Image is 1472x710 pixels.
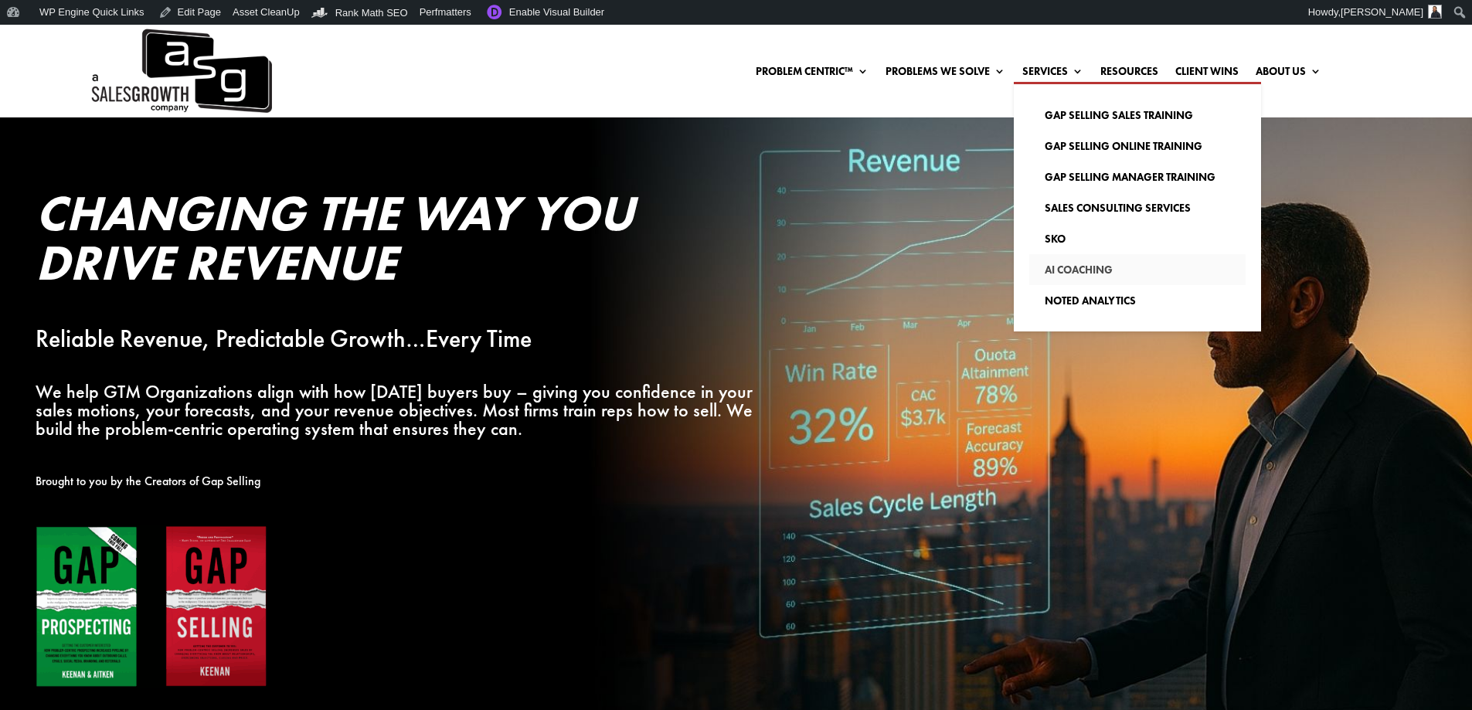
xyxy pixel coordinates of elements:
span: [PERSON_NAME] [1341,6,1423,18]
a: Resources [1100,66,1158,83]
a: Noted Analytics [1029,285,1246,316]
a: Gap Selling Sales Training [1029,100,1246,131]
img: logo_orange.svg [25,25,37,37]
img: Gap Books [36,525,267,688]
div: v 4.0.25 [43,25,76,37]
div: Keywords by Traffic [171,99,260,109]
img: website_grey.svg [25,40,37,53]
span: Rank Math SEO [335,7,408,19]
a: Problem Centric™ [756,66,869,83]
div: Domain: [DOMAIN_NAME] [40,40,170,53]
a: Client Wins [1175,66,1239,83]
p: We help GTM Organizations align with how [DATE] buyers buy – giving you confidence in your sales ... [36,382,760,437]
p: Brought to you by the Creators of Gap Selling [36,472,760,491]
a: About Us [1256,66,1321,83]
a: Services [1022,66,1083,83]
p: Reliable Revenue, Predictable Growth…Every Time [36,330,760,348]
img: tab_keywords_by_traffic_grey.svg [154,97,166,110]
img: ASG Co. Logo [89,25,272,117]
a: Sales Consulting Services [1029,192,1246,223]
a: SKO [1029,223,1246,254]
div: Domain Overview [59,99,138,109]
img: tab_domain_overview_orange.svg [42,97,54,110]
a: AI Coaching [1029,254,1246,285]
a: Gap Selling Manager Training [1029,161,1246,192]
h2: Changing the Way You Drive Revenue [36,189,760,295]
a: Gap Selling Online Training [1029,131,1246,161]
a: A Sales Growth Company Logo [89,25,272,117]
a: Problems We Solve [886,66,1005,83]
